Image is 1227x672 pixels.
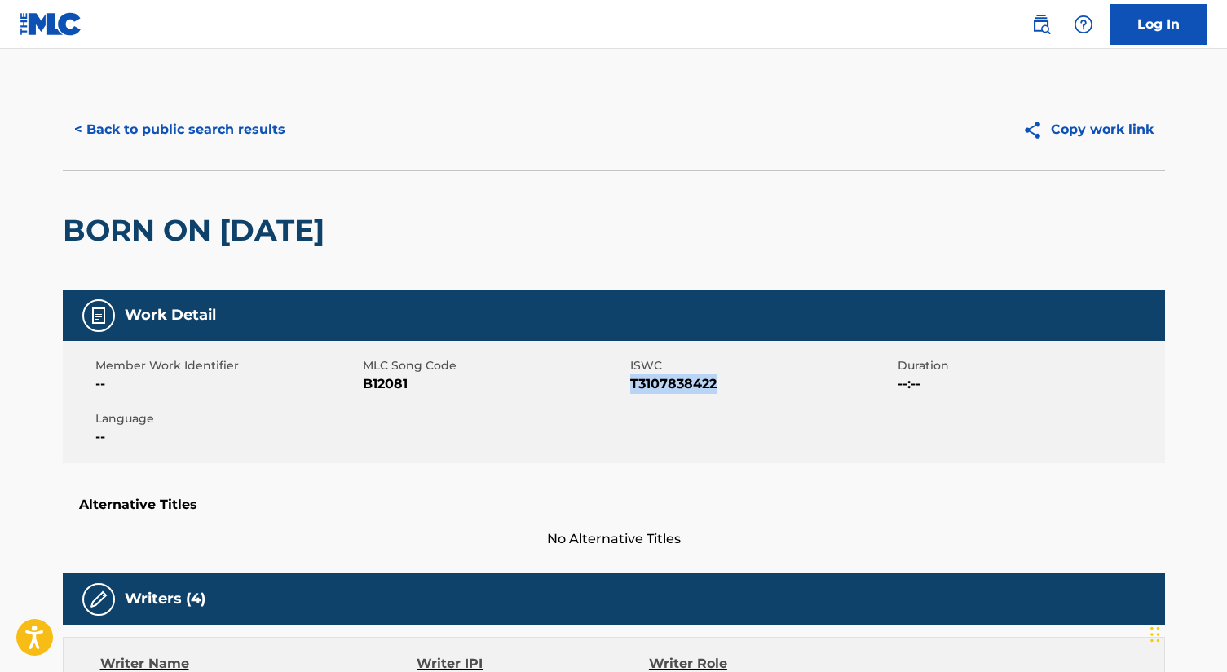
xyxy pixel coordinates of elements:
[1145,594,1227,672] iframe: Chat Widget
[898,357,1161,374] span: Duration
[125,306,216,325] h5: Work Detail
[630,374,894,394] span: T3107838422
[125,590,205,608] h5: Writers (4)
[1150,610,1160,659] div: Drag
[95,427,359,447] span: --
[1074,15,1093,34] img: help
[1025,8,1057,41] a: Public Search
[63,212,333,249] h2: BORN ON [DATE]
[1011,109,1165,150] button: Copy work link
[898,374,1161,394] span: --:--
[63,109,297,150] button: < Back to public search results
[1022,120,1051,140] img: Copy work link
[20,12,82,36] img: MLC Logo
[363,357,626,374] span: MLC Song Code
[1110,4,1207,45] a: Log In
[630,357,894,374] span: ISWC
[1031,15,1051,34] img: search
[95,357,359,374] span: Member Work Identifier
[63,529,1165,549] span: No Alternative Titles
[1067,8,1100,41] div: Help
[95,410,359,427] span: Language
[89,306,108,325] img: Work Detail
[79,497,1149,513] h5: Alternative Titles
[89,590,108,609] img: Writers
[363,374,626,394] span: B12081
[95,374,359,394] span: --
